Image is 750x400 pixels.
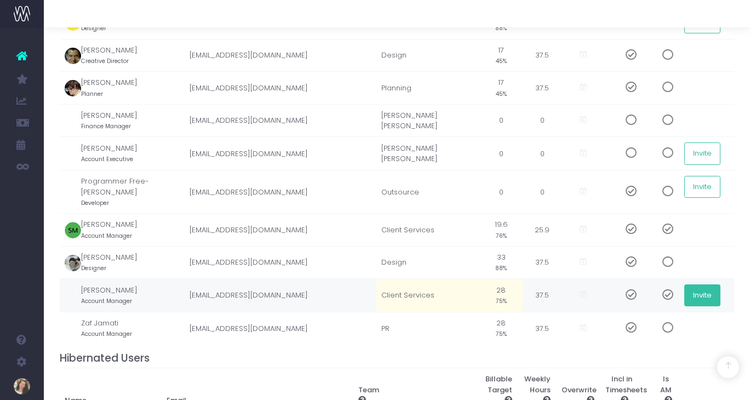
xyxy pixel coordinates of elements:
td: [EMAIL_ADDRESS][DOMAIN_NAME] [185,39,376,72]
small: Creative Director [81,55,129,65]
td: [EMAIL_ADDRESS][DOMAIN_NAME] [185,312,376,345]
td: Design [376,246,479,279]
button: Invite [684,284,720,306]
small: Account Manager [81,328,132,338]
td: Client Services [376,279,479,312]
small: 76% [496,230,507,240]
td: Outsource [376,170,479,214]
img: profile_images [65,48,81,64]
td: 0 [479,104,523,137]
td: 37.5 [523,279,562,312]
td: [EMAIL_ADDRESS][DOMAIN_NAME] [185,170,376,214]
td: [PERSON_NAME] [PERSON_NAME] [376,104,479,137]
td: [PERSON_NAME] [PERSON_NAME] [376,137,479,170]
small: Account Manager [81,230,132,240]
img: profile_images [65,287,81,304]
small: Designer [81,262,106,272]
td: 17 [479,72,523,105]
td: [EMAIL_ADDRESS][DOMAIN_NAME] [185,137,376,170]
td: [EMAIL_ADDRESS][DOMAIN_NAME] [185,246,376,279]
small: Designer [81,22,106,32]
td: [PERSON_NAME] [81,246,184,279]
td: Design [376,39,479,72]
button: Invite [684,142,720,164]
td: [EMAIL_ADDRESS][DOMAIN_NAME] [185,72,376,105]
td: [EMAIL_ADDRESS][DOMAIN_NAME] [185,104,376,137]
img: profile_images [65,222,81,238]
td: 0 [523,137,562,170]
img: images/default_profile_image.png [14,378,30,395]
small: Planner [81,88,103,98]
td: 37.5 [523,246,562,279]
small: 45% [496,88,507,98]
img: profile_images [65,321,81,337]
td: Client Services [376,214,479,247]
td: [EMAIL_ADDRESS][DOMAIN_NAME] [185,214,376,247]
td: 0 [479,170,523,214]
td: Zaf Jamati [81,312,184,345]
td: 19.6 [479,214,523,247]
td: 0 [479,137,523,170]
td: [PERSON_NAME] [81,72,184,105]
img: profile_images [65,80,81,96]
small: Developer [81,197,109,207]
td: [PERSON_NAME] [81,214,184,247]
td: PR [376,312,479,345]
td: 37.5 [523,72,562,105]
td: 0 [523,104,562,137]
td: 37.5 [523,39,562,72]
small: 88% [495,22,507,32]
td: 28 [479,312,523,345]
small: Account Manager [81,295,132,305]
td: 0 [523,170,562,214]
img: profile_images [65,179,81,195]
img: profile_images [65,255,81,271]
td: [PERSON_NAME] [81,104,184,137]
td: 17 [479,39,523,72]
td: 33 [479,246,523,279]
td: 25.9 [523,214,562,247]
small: 75% [496,328,507,338]
small: 88% [495,262,507,272]
td: 37.5 [523,312,562,345]
td: [PERSON_NAME] [81,39,184,72]
small: Account Executive [81,153,133,163]
img: profile_images [65,145,81,162]
td: 28 [479,279,523,312]
button: Invite [684,176,720,198]
td: [PERSON_NAME] [81,137,184,170]
small: Finance Manager [81,121,131,130]
small: 45% [496,55,507,65]
h4: Hibernated Users [60,352,735,364]
img: profile_images [65,113,81,129]
td: [EMAIL_ADDRESS][DOMAIN_NAME] [185,279,376,312]
td: Planning [376,72,479,105]
td: [PERSON_NAME] [81,279,184,312]
small: 75% [496,295,507,305]
td: Programmer Free-[PERSON_NAME] [81,170,184,214]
